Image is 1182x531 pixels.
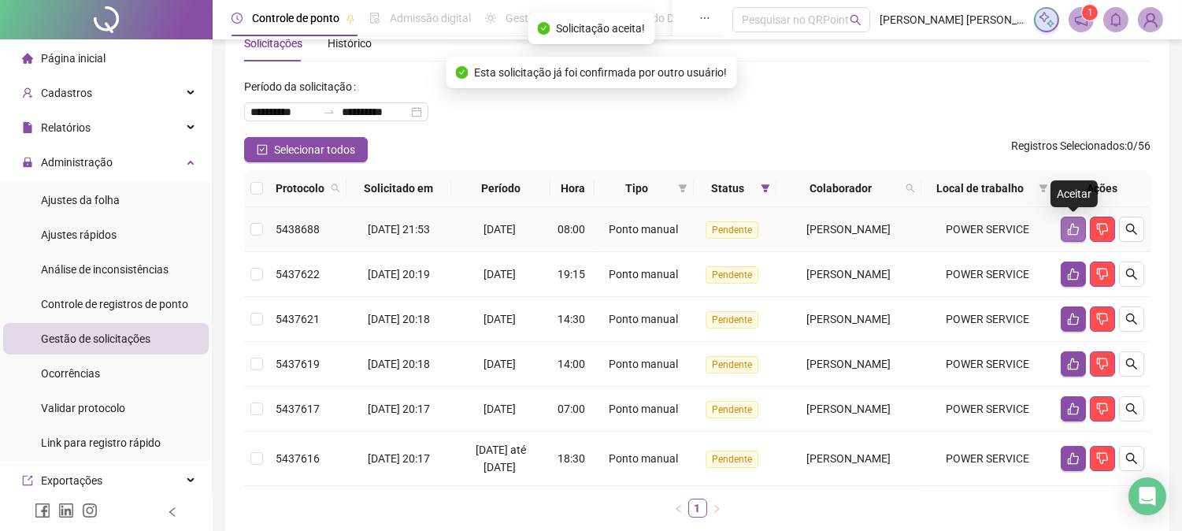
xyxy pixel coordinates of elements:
[609,452,678,465] span: Ponto manual
[1039,184,1048,193] span: filter
[484,403,516,415] span: [DATE]
[167,507,178,518] span: left
[550,170,595,207] th: Hora
[323,106,335,118] span: swap-right
[244,35,302,52] div: Solicitações
[451,170,550,207] th: Período
[22,87,33,98] span: user-add
[558,403,585,415] span: 07:00
[921,342,1054,387] td: POWER SERVICE
[1096,403,1109,415] span: dislike
[1082,5,1098,20] sup: 1
[707,499,726,518] li: Próxima página
[41,228,117,241] span: Ajustes rápidos
[609,223,678,236] span: Ponto manual
[706,356,758,373] span: Pendente
[1128,477,1166,515] div: Open Intercom Messenger
[257,144,268,155] span: check-square
[368,452,430,465] span: [DATE] 20:17
[669,499,688,518] li: Página anterior
[921,252,1054,297] td: POWER SERVICE
[558,223,585,236] span: 08:00
[368,313,430,325] span: [DATE] 20:18
[558,313,585,325] span: 14:30
[850,14,861,26] span: search
[274,141,355,158] span: Selecionar todos
[689,499,706,517] a: 1
[609,403,678,415] span: Ponto manual
[22,122,33,133] span: file
[706,401,758,418] span: Pendente
[35,503,50,518] span: facebook
[82,503,98,518] span: instagram
[484,313,516,325] span: [DATE]
[806,313,891,325] span: [PERSON_NAME]
[276,180,324,197] span: Protocolo
[1038,11,1055,28] img: sparkle-icon.fc2bf0ac1784a2077858766a79e2daf3.svg
[537,22,550,35] span: check-circle
[368,403,430,415] span: [DATE] 20:17
[688,499,707,518] li: 1
[506,12,585,24] span: Gestão de férias
[41,121,91,134] span: Relatórios
[921,432,1054,486] td: POWER SERVICE
[601,180,672,197] span: Tipo
[609,358,678,370] span: Ponto manual
[41,87,92,99] span: Cadastros
[484,223,516,236] span: [DATE]
[707,499,726,518] button: right
[1125,313,1138,325] span: search
[706,221,758,239] span: Pendente
[484,358,516,370] span: [DATE]
[328,35,372,52] div: Histórico
[1125,403,1138,415] span: search
[706,266,758,284] span: Pendente
[674,504,684,514] span: left
[1125,223,1138,236] span: search
[244,74,362,99] label: Período da solicitação
[474,64,727,81] span: Esta solicitação já foi confirmada por outro usuário!
[41,298,188,310] span: Controle de registros de ponto
[761,184,770,193] span: filter
[880,11,1025,28] span: [PERSON_NAME] [PERSON_NAME] [PERSON_NAME] ME
[276,452,320,465] span: 5437616
[1088,7,1093,18] span: 1
[1125,358,1138,370] span: search
[1096,268,1109,280] span: dislike
[276,223,320,236] span: 5438688
[700,180,754,197] span: Status
[1067,313,1080,325] span: like
[368,223,430,236] span: [DATE] 21:53
[1096,358,1109,370] span: dislike
[906,184,915,193] span: search
[41,474,102,487] span: Exportações
[558,358,585,370] span: 14:00
[699,13,710,24] span: ellipsis
[276,268,320,280] span: 5437622
[902,176,918,200] span: search
[669,499,688,518] button: left
[806,452,891,465] span: [PERSON_NAME]
[921,207,1054,252] td: POWER SERVICE
[678,184,687,193] span: filter
[476,444,526,473] span: [DATE] até [DATE]
[484,268,516,280] span: [DATE]
[58,503,74,518] span: linkedin
[346,170,451,207] th: Solicitado em
[558,452,585,465] span: 18:30
[1125,452,1138,465] span: search
[1139,8,1162,32] img: 20253
[556,20,645,37] span: Solicitação aceita!
[1074,13,1088,27] span: notification
[244,137,368,162] button: Selecionar todos
[1067,452,1080,465] span: like
[369,13,380,24] span: file-done
[706,451,758,468] span: Pendente
[712,504,721,514] span: right
[921,297,1054,342] td: POWER SERVICE
[609,268,678,280] span: Ponto manual
[806,403,891,415] span: [PERSON_NAME]
[609,313,678,325] span: Ponto manual
[806,223,891,236] span: [PERSON_NAME]
[41,263,169,276] span: Análise de inconsistências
